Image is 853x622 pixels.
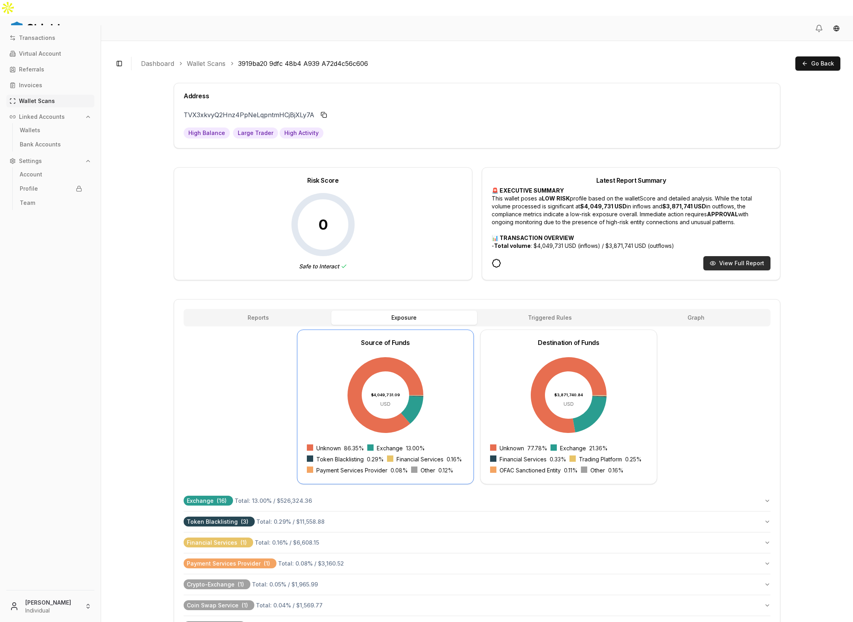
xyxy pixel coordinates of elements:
[500,466,561,474] span: OFAC Sanctioned Entity
[316,466,387,474] span: Payment Services Provider
[184,496,233,506] span: Exchange
[241,518,248,525] span: ( 3 )
[20,142,61,147] p: Bank Accounts
[235,497,312,504] span: Total: 13.00 % / $526,324.36
[184,553,770,574] button: Payment Services Provider(1)Total: 0.08% / $3,160.52
[19,114,65,120] p: Linked Accounts
[184,177,462,184] div: Risk Score
[6,79,94,92] a: Invoices
[6,155,94,167] button: Settings
[527,444,547,452] span: 77.78 %
[19,67,44,72] p: Referrals
[492,187,770,566] div: This wallet poses a profile based on the walletScore and detailed analysis. While the total volum...
[528,314,572,322] span: Triggered Rules
[256,602,323,609] span: Total: 0.04 % / $1,569.77
[25,607,79,615] p: Individual
[662,203,706,210] strong: $3,871,741 USD
[623,311,769,325] button: Graph
[20,186,38,191] p: Profile
[252,581,318,588] span: Total: 0.05 % / $1,965.99
[17,197,85,209] a: Team
[391,466,408,474] span: 0.08 %
[256,518,325,525] span: Total: 0.29 % / $11,558.88
[447,455,462,463] span: 0.16 %
[184,511,770,532] button: Token Blacklisting(3)Total: 0.29% / $11,558.88
[184,538,253,547] span: Financial Services
[492,187,564,194] strong: 🚨 EXECUTIVE SUMMARY
[500,444,524,452] span: Unknown
[500,455,547,463] span: Financial Services
[318,109,330,121] button: Copy to clipboard
[608,466,624,474] span: 0.16 %
[238,59,368,68] a: 3919ba20 9dfc 48b4 A939 A72d4c56c606
[542,195,570,202] strong: LOW RISK
[3,594,98,619] button: [PERSON_NAME]Individual
[554,393,583,397] tspan: $3,871,740.84
[184,93,770,99] div: Address
[184,110,314,120] p: TVX3xkvyQ2Hnz4PpNeLqpntmHCjBjXLy7A
[494,242,531,249] strong: Total volume
[19,51,61,56] p: Virtual Account
[19,82,42,88] p: Invoices
[184,574,770,595] button: Crypto-Exchange(1)Total: 0.05% / $1,965.99
[240,539,247,546] span: ( 1 )
[264,560,270,567] span: ( 1 )
[187,59,225,68] a: Wallet Scans
[560,444,586,452] span: Exchange
[184,517,255,526] span: Token Blacklisting
[184,127,230,139] span: Total assets over $10k
[141,59,174,68] a: Dashboard
[380,401,391,407] tspan: USD
[564,466,578,474] span: 0.11 %
[19,158,42,164] p: Settings
[6,63,94,76] a: Referrals
[492,177,770,184] div: Latest Report Summary
[707,211,738,217] strong: APPROVAL
[811,60,834,67] span: Go Back
[550,455,566,463] span: 0.33 %
[278,560,344,567] span: Total: 0.08 % / $3,160.52
[579,455,622,463] span: Trading Platform
[367,455,384,463] span: 0.29 %
[280,127,323,139] span: Over 100 transactions in the last 6 months
[17,138,85,151] a: Bank Accounts
[6,47,94,60] a: Virtual Account
[564,401,574,407] tspan: USD
[396,455,443,463] span: Financial Services
[316,444,341,452] span: Unknown
[492,234,574,241] strong: 📊 TRANSACTION OVERVIEW
[242,602,248,609] span: ( 1 )
[233,127,278,139] span: Have made large transactions over $10k
[492,259,501,268] svg: [DATE]T17:34:51.796Z
[6,32,94,44] a: Transactions
[185,311,331,325] button: Reports
[217,497,227,504] span: ( 16 )
[361,339,410,346] div: Source of Funds
[238,581,244,588] span: ( 1 )
[184,595,770,616] button: Coin Swap Service(1)Total: 0.04% / $1,569.77
[6,111,94,123] button: Linked Accounts
[703,256,770,270] button: View Full Report
[20,172,42,177] p: Account
[255,539,319,546] span: Total: 0.16 % / $6,608.15
[141,59,789,68] nav: breadcrumb
[421,466,435,474] span: Other
[795,56,840,71] button: Go Back
[17,182,85,195] a: Profile
[184,558,276,568] span: Payment Services Provider
[25,598,79,607] p: [PERSON_NAME]
[438,466,453,474] span: 0.12 %
[184,532,770,553] button: Financial Services(1)Total: 0.16% / $6,608.15
[377,444,403,452] span: Exchange
[625,455,642,463] span: 0.25 %
[20,200,35,206] p: Team
[406,444,425,452] span: 13.00 %
[184,579,250,589] span: Crypto-Exchange
[9,20,61,36] img: ShieldPay Logo
[538,339,599,346] div: Destination of Funds
[17,124,85,137] a: Wallets
[19,98,55,104] p: Wallet Scans
[590,466,605,474] span: Other
[19,35,55,41] p: Transactions
[371,393,400,397] tspan: $4,049,731.09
